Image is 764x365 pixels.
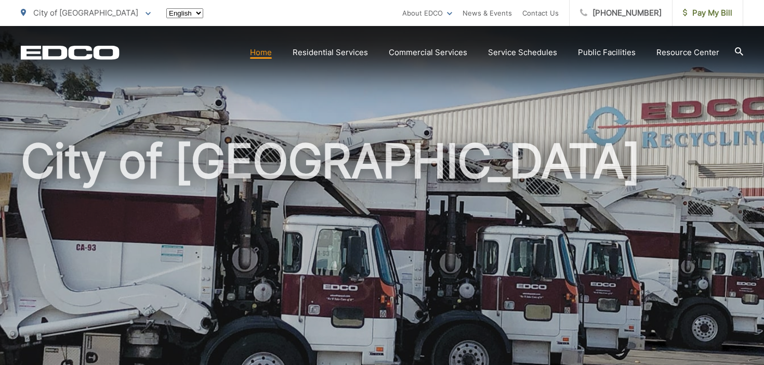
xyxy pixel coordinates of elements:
[389,46,467,59] a: Commercial Services
[21,45,120,60] a: EDCD logo. Return to the homepage.
[683,7,732,19] span: Pay My Bill
[656,46,719,59] a: Resource Center
[293,46,368,59] a: Residential Services
[488,46,557,59] a: Service Schedules
[578,46,636,59] a: Public Facilities
[522,7,559,19] a: Contact Us
[463,7,512,19] a: News & Events
[402,7,452,19] a: About EDCO
[33,8,138,18] span: City of [GEOGRAPHIC_DATA]
[250,46,272,59] a: Home
[166,8,203,18] select: Select a language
